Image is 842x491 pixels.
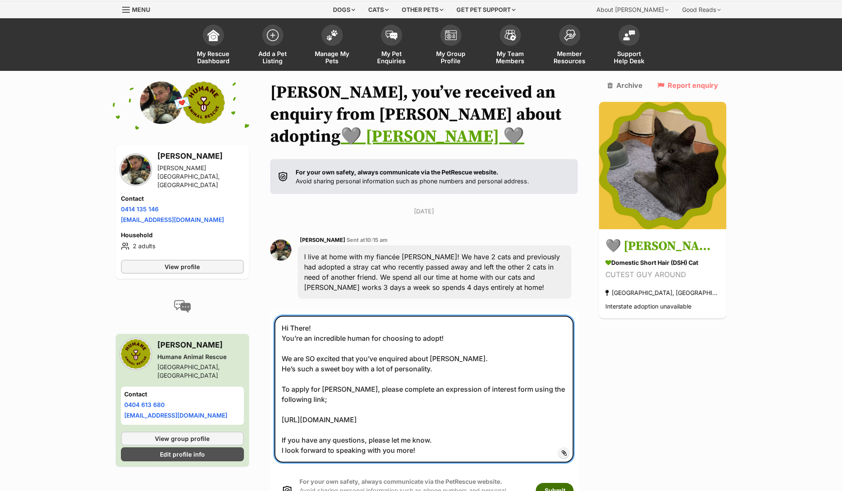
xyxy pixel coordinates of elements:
[302,20,362,71] a: Manage My Pets
[121,216,224,223] a: [EMAIL_ADDRESS][DOMAIN_NAME]
[160,450,205,459] span: Edit profile info
[174,300,191,313] img: conversation-icon-4a6f8262b818ee0b60e3300018af0b2d0b884aa5de6e9bcb8d3d4eeb1a70a7c4.svg
[299,478,502,485] strong: For your own safety, always communicate via the PetRescue website.
[386,31,397,40] img: pet-enquiries-icon-7e3ad2cf08bfb03b45e93fb7055b45f3efa6380592205ae92323e6603595dc1f.svg
[296,168,498,176] strong: For your own safety, always communicate via the PetRescue website.
[607,81,643,89] a: Archive
[140,81,182,124] img: Jayden Vasica profile pic
[623,30,635,40] img: help-desk-icon-fdf02630f3aa405de69fd3d07c3f3aa587a6932b1a1747fa1d2bba05be0121f9.svg
[676,1,727,18] div: Good Reads
[157,164,244,189] div: [PERSON_NAME][GEOGRAPHIC_DATA], [GEOGRAPHIC_DATA]
[165,262,200,271] span: View profile
[157,339,244,351] h3: [PERSON_NAME]
[121,447,244,461] a: Edit profile info
[657,81,718,89] a: Report enquiry
[121,194,244,203] h4: Contact
[132,6,150,13] span: Menu
[362,1,394,18] div: Cats
[157,353,244,361] div: Humane Animal Rescue
[121,241,244,251] li: 2 adults
[267,29,279,41] img: add-pet-listing-icon-0afa8454b4691262ce3f59096e99ab1cd57d4a30225e0717b998d2c9b9846f56.svg
[184,20,243,71] a: My Rescue Dashboard
[450,1,521,18] div: Get pet support
[491,50,529,65] span: My Team Members
[327,1,361,18] div: Dogs
[481,20,540,71] a: My Team Members
[540,20,599,71] a: Member Resources
[155,434,210,443] span: View group profile
[347,237,388,243] span: Sent at
[124,390,241,398] h4: Contact
[124,412,227,419] a: [EMAIL_ADDRESS][DOMAIN_NAME]
[599,231,726,319] a: 🩶 [PERSON_NAME] 🩶 Domestic Short Hair (DSH) Cat CUTEST GUY AROUND [GEOGRAPHIC_DATA], [GEOGRAPHIC_...
[605,237,720,256] h3: 🩶 [PERSON_NAME] 🩶
[121,205,159,213] a: 0414 135 146
[432,50,470,65] span: My Group Profile
[300,237,345,243] span: [PERSON_NAME]
[365,237,388,243] span: 10:15 am
[121,231,244,239] h4: Household
[270,81,578,148] h1: [PERSON_NAME], you’ve received an enquiry from [PERSON_NAME] about adopting
[207,29,219,41] img: dashboard-icon-eb2f2d2d3e046f16d808141f083e7271f6b2e854fb5c12c21221c1fb7104beca.svg
[157,363,244,380] div: [GEOGRAPHIC_DATA], [GEOGRAPHIC_DATA]
[270,207,578,216] p: [DATE]
[194,50,232,65] span: My Rescue Dashboard
[122,1,156,17] a: Menu
[341,126,524,147] a: 🩶 [PERSON_NAME] 🩶
[121,260,244,274] a: View profile
[445,30,457,40] img: group-profile-icon-3fa3cf56718a62981997c0bc7e787c4b2cf8bcc04b72c1350f741eb67cf2f40e.svg
[564,29,576,41] img: member-resources-icon-8e73f808a243e03378d46382f2149f9095a855e16c252ad45f914b54edf8863c.svg
[551,50,589,65] span: Member Resources
[298,245,572,299] div: I live at home with my fiancée [PERSON_NAME]! We have 2 cats and previously had adopted a stray c...
[121,155,151,185] img: Jayden Vasica profile pic
[605,287,720,299] div: [GEOGRAPHIC_DATA], [GEOGRAPHIC_DATA]
[504,30,516,41] img: team-members-icon-5396bd8760b3fe7c0b43da4ab00e1e3bb1a5d9ba89233759b79545d2d3fc5d0d.svg
[124,401,165,408] a: 0404 613 680
[605,258,720,267] div: Domestic Short Hair (DSH) Cat
[270,239,291,261] img: Jayden Vasica profile pic
[121,432,244,446] a: View group profile
[182,81,225,124] img: Humane Animal Rescue profile pic
[610,50,648,65] span: Support Help Desk
[157,150,244,162] h3: [PERSON_NAME]
[605,303,691,310] span: Interstate adoption unavailable
[254,50,292,65] span: Add a Pet Listing
[605,269,720,281] div: CUTEST GUY AROUND
[121,339,151,369] img: Humane Animal Rescue profile pic
[396,1,449,18] div: Other pets
[372,50,411,65] span: My Pet Enquiries
[296,168,529,186] p: Avoid sharing personal information such as phone numbers and personal address.
[173,94,192,112] span: 💌
[599,102,726,229] img: 🩶 Nico 🩶
[243,20,302,71] a: Add a Pet Listing
[326,30,338,41] img: manage-my-pets-icon-02211641906a0b7f246fdf0571729dbe1e7629f14944591b6c1af311fb30b64b.svg
[313,50,351,65] span: Manage My Pets
[590,1,674,18] div: About [PERSON_NAME]
[362,20,421,71] a: My Pet Enquiries
[421,20,481,71] a: My Group Profile
[599,20,659,71] a: Support Help Desk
